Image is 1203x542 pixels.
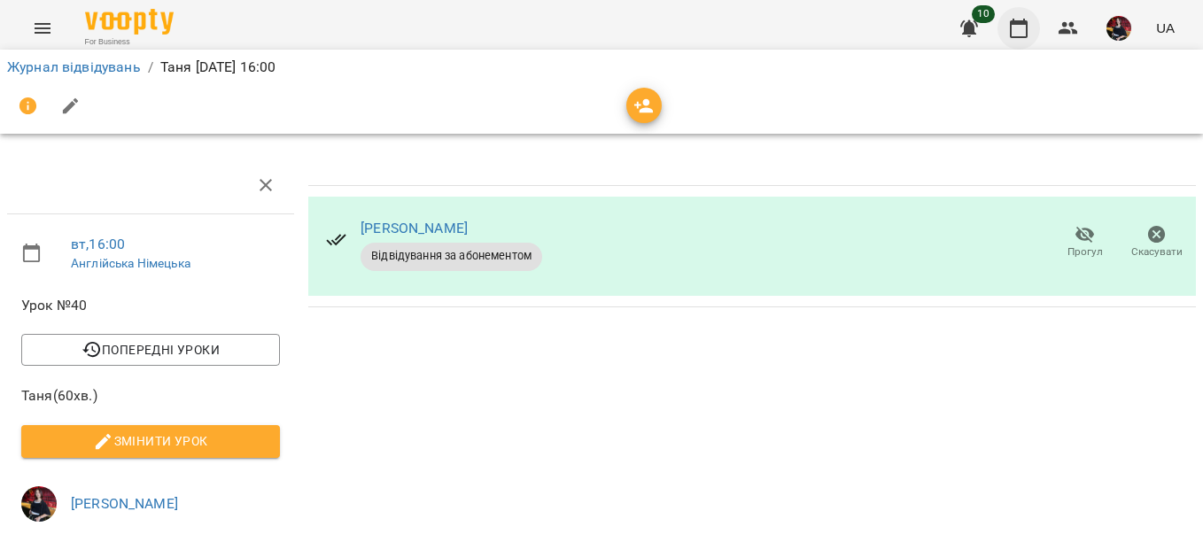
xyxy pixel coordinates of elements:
[21,486,57,522] img: de6393591fadb672c89d4fb26127103c.jpg
[1156,19,1175,37] span: UA
[1067,244,1103,259] span: Прогул
[160,57,276,78] p: Таня [DATE] 16:00
[71,495,178,512] a: [PERSON_NAME]
[21,385,280,406] span: Таня ( 60 хв. )
[85,36,174,48] span: For Business
[7,57,1196,78] nav: breadcrumb
[35,430,266,452] span: Змінити урок
[1131,244,1183,259] span: Скасувати
[21,295,280,316] span: Урок №40
[71,236,125,252] a: вт , 16:00
[148,57,153,78] li: /
[85,9,174,35] img: Voopty Logo
[71,256,190,270] a: Англійська Німецька
[1121,218,1192,267] button: Скасувати
[361,220,468,236] a: [PERSON_NAME]
[35,339,266,360] span: Попередні уроки
[21,334,280,366] button: Попередні уроки
[972,5,995,23] span: 10
[21,425,280,457] button: Змінити урок
[21,7,64,50] button: Menu
[7,58,141,75] a: Журнал відвідувань
[1149,12,1182,44] button: UA
[1106,16,1131,41] img: de6393591fadb672c89d4fb26127103c.jpg
[361,248,542,264] span: Відвідування за абонементом
[1049,218,1121,267] button: Прогул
